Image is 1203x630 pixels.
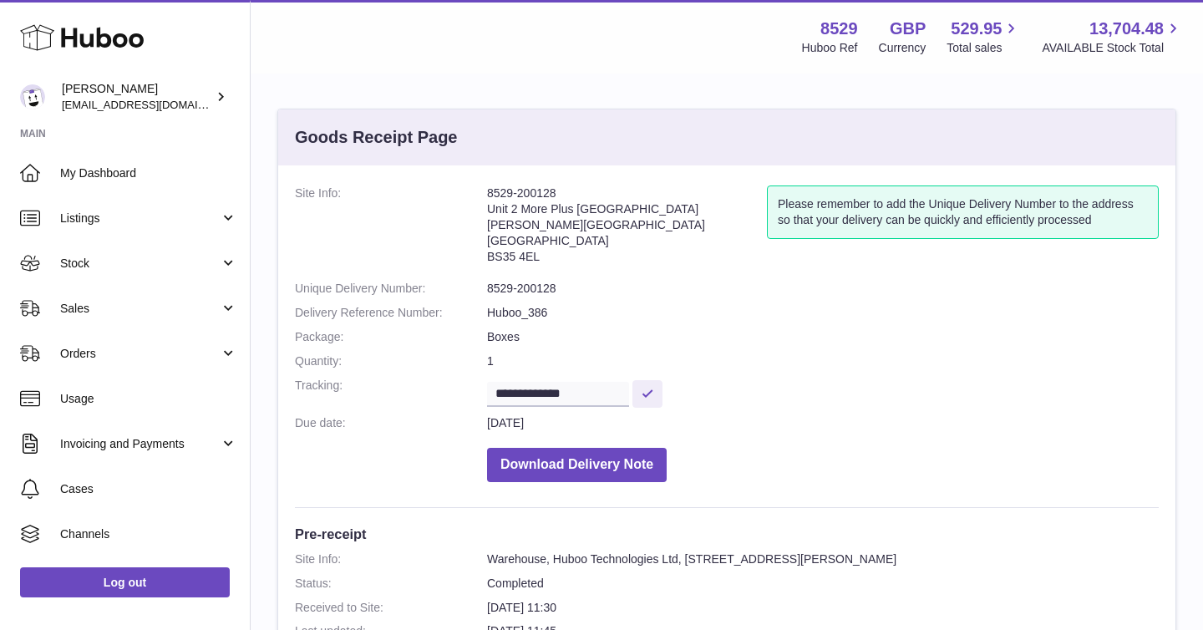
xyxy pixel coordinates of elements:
[295,551,487,567] dt: Site Info:
[487,551,1159,567] dd: Warehouse, Huboo Technologies Ltd, [STREET_ADDRESS][PERSON_NAME]
[487,600,1159,616] dd: [DATE] 11:30
[60,481,237,497] span: Cases
[1089,18,1164,40] span: 13,704.48
[487,329,1159,345] dd: Boxes
[295,576,487,592] dt: Status:
[295,415,487,431] dt: Due date:
[487,305,1159,321] dd: Huboo_386
[60,211,220,226] span: Listings
[295,600,487,616] dt: Received to Site:
[295,378,487,407] dt: Tracking:
[60,165,237,181] span: My Dashboard
[487,281,1159,297] dd: 8529-200128
[487,353,1159,369] dd: 1
[295,353,487,369] dt: Quantity:
[295,305,487,321] dt: Delivery Reference Number:
[767,185,1159,239] div: Please remember to add the Unique Delivery Number to the address so that your delivery can be qui...
[295,126,458,149] h3: Goods Receipt Page
[879,40,926,56] div: Currency
[62,98,246,111] span: [EMAIL_ADDRESS][DOMAIN_NAME]
[60,256,220,272] span: Stock
[295,281,487,297] dt: Unique Delivery Number:
[60,301,220,317] span: Sales
[62,81,212,113] div: [PERSON_NAME]
[947,40,1021,56] span: Total sales
[802,40,858,56] div: Huboo Ref
[487,448,667,482] button: Download Delivery Note
[60,526,237,542] span: Channels
[1042,18,1183,56] a: 13,704.48 AVAILABLE Stock Total
[295,185,487,272] dt: Site Info:
[60,346,220,362] span: Orders
[20,84,45,109] img: admin@redgrass.ch
[487,576,1159,592] dd: Completed
[295,329,487,345] dt: Package:
[20,567,230,597] a: Log out
[60,391,237,407] span: Usage
[487,185,767,272] address: 8529-200128 Unit 2 More Plus [GEOGRAPHIC_DATA] [PERSON_NAME][GEOGRAPHIC_DATA] [GEOGRAPHIC_DATA] B...
[890,18,926,40] strong: GBP
[295,525,1159,543] h3: Pre-receipt
[820,18,858,40] strong: 8529
[947,18,1021,56] a: 529.95 Total sales
[487,415,1159,431] dd: [DATE]
[951,18,1002,40] span: 529.95
[1042,40,1183,56] span: AVAILABLE Stock Total
[60,436,220,452] span: Invoicing and Payments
